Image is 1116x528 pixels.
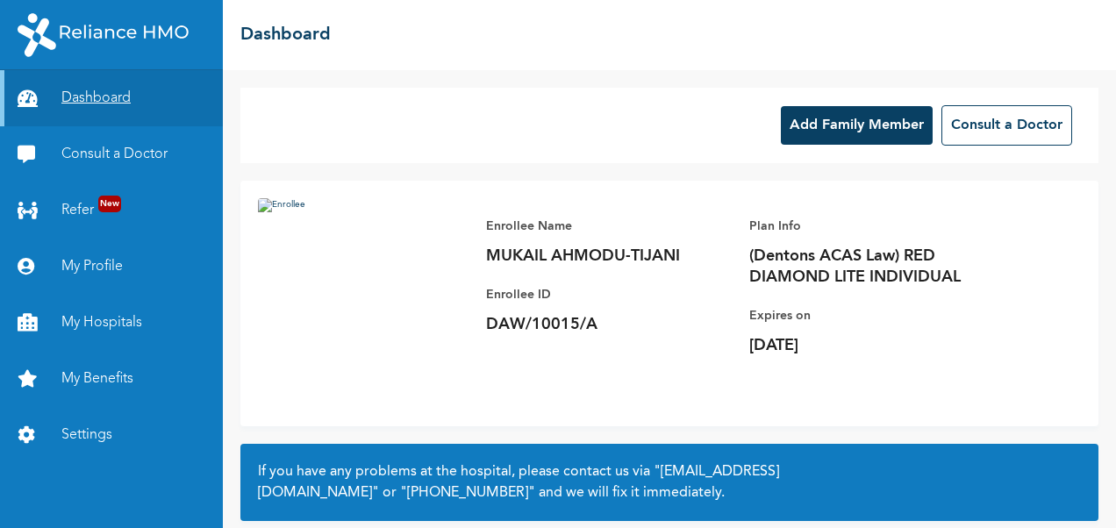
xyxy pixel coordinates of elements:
button: Consult a Doctor [941,105,1072,146]
p: (Dentons ACAS Law) RED DIAMOND LITE INDIVIDUAL [749,246,995,288]
a: "[PHONE_NUMBER]" [400,486,535,500]
p: Expires on [749,305,995,326]
p: DAW/10015/A [486,314,732,335]
span: New [98,196,121,212]
p: MUKAIL AHMODU-TIJANI [486,246,732,267]
img: RelianceHMO's Logo [18,13,189,57]
p: Enrollee Name [486,216,732,237]
button: Add Family Member [781,106,933,145]
p: Plan Info [749,216,995,237]
p: Enrollee ID [486,284,732,305]
img: Enrollee [258,198,469,409]
h2: If you have any problems at the hospital, please contact us via or and we will fix it immediately. [258,461,1081,503]
h2: Dashboard [240,22,331,48]
p: [DATE] [749,335,995,356]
